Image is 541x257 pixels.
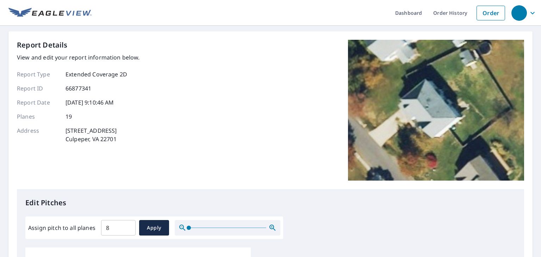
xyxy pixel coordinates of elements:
[17,98,59,107] p: Report Date
[17,53,140,62] p: View and edit your report information below.
[139,220,169,236] button: Apply
[17,126,59,143] p: Address
[66,84,91,93] p: 66877341
[145,224,163,232] span: Apply
[17,84,59,93] p: Report ID
[25,198,516,208] p: Edit Pitches
[66,98,114,107] p: [DATE] 9:10:46 AM
[101,218,136,238] input: 00.0
[477,6,505,20] a: Order
[17,40,68,50] p: Report Details
[17,112,59,121] p: Planes
[348,40,524,181] img: Top image
[28,224,95,232] label: Assign pitch to all planes
[8,8,92,18] img: EV Logo
[66,112,72,121] p: 19
[66,70,127,79] p: Extended Coverage 2D
[17,70,59,79] p: Report Type
[66,126,117,143] p: [STREET_ADDRESS] Culpeper, VA 22701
